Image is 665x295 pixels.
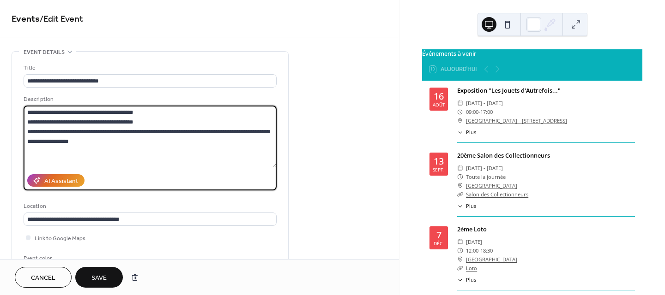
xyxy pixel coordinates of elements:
[75,267,123,288] button: Save
[457,246,463,255] div: ​
[24,254,93,263] div: Event color
[457,99,463,107] div: ​
[457,237,463,246] div: ​
[433,102,445,107] div: août
[457,116,463,125] div: ​
[434,157,444,166] div: 13
[40,10,83,28] span: / Edit Event
[457,202,463,210] div: ​
[466,191,528,198] a: Salon des Collectionneurs
[44,177,78,186] div: AI Assistant
[91,273,107,283] span: Save
[478,246,480,255] span: -
[457,202,476,210] button: ​Plus
[478,107,480,116] span: -
[466,255,517,264] a: [GEOGRAPHIC_DATA]
[457,264,463,272] div: ​
[24,201,275,211] div: Location
[466,99,503,107] span: [DATE] - [DATE]
[35,234,85,243] span: Link to Google Maps
[457,276,476,284] button: ​Plus
[466,107,478,116] span: 09:00
[457,151,550,159] a: 20ème Salon des Collectionneurs
[466,164,503,172] span: [DATE] - [DATE]
[436,230,441,240] div: 7
[24,47,65,57] span: Event details
[12,10,40,28] a: Events
[457,172,463,181] div: ​
[457,129,463,136] div: ​
[27,174,85,187] button: AI Assistant
[434,92,444,101] div: 16
[457,129,476,136] button: ​Plus
[457,86,635,95] div: Exposition "Les Jouets d'Autrefois..."
[466,172,506,181] span: Toute la journée
[466,246,478,255] span: 12:00
[433,167,445,172] div: sept.
[31,273,55,283] span: Cancel
[457,225,487,233] a: 2ème Loto
[457,190,463,199] div: ​
[480,246,493,255] span: 18:30
[457,164,463,172] div: ​
[457,107,463,116] div: ​
[466,265,477,271] a: Loto
[466,116,567,125] a: [GEOGRAPHIC_DATA] - [STREET_ADDRESS]
[422,49,642,58] div: Événements à venir
[466,129,476,136] span: Plus
[15,267,72,288] button: Cancel
[24,94,275,104] div: Description
[466,181,517,190] a: [GEOGRAPHIC_DATA]
[457,255,463,264] div: ​
[457,181,463,190] div: ​
[24,63,275,73] div: Title
[457,276,463,284] div: ​
[466,202,476,210] span: Plus
[434,241,444,246] div: déc.
[480,107,493,116] span: 17:00
[466,276,476,284] span: Plus
[466,237,482,246] span: [DATE]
